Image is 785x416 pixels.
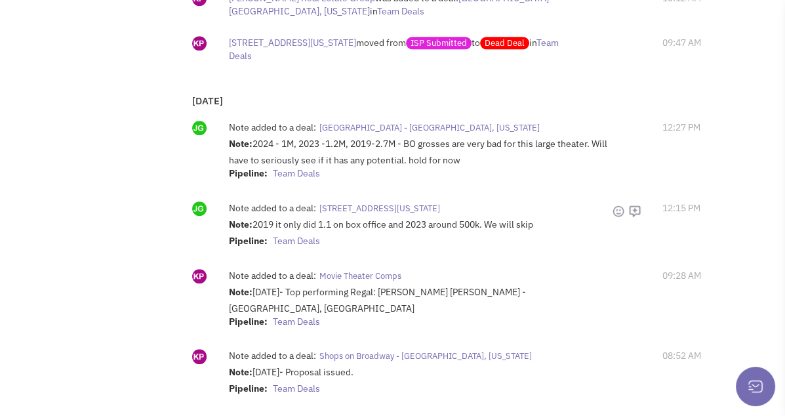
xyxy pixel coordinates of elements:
span: Team Deals [377,5,424,17]
strong: Pipeline: [229,235,268,247]
span: Movie Theater Comps [319,270,401,281]
img: jsdjpLiAYUaRK9fYpYFXFA.png [192,201,207,216]
strong: Pipeline: [229,383,268,394]
span: 09:28 AM [662,269,701,282]
span: [GEOGRAPHIC_DATA] - [GEOGRAPHIC_DATA], [US_STATE] [319,122,540,133]
span: Team Deals [229,37,559,62]
span: 12:15 PM [662,201,700,215]
span: Team Deals [273,316,320,327]
label: Note added to a deal: [229,201,316,215]
img: ny_GipEnDU-kinWYCc5EwQ.png [192,349,207,364]
strong: Note: [229,286,252,298]
img: face-smile.png [612,205,625,218]
strong: Note: [229,366,252,378]
strong: Note: [229,218,252,230]
span: 08:52 AM [662,349,701,362]
span: [STREET_ADDRESS][US_STATE] [229,37,356,49]
strong: Note: [229,138,252,150]
span: [STREET_ADDRESS][US_STATE] [319,203,440,214]
strong: Pipeline: [229,167,268,179]
img: ny_GipEnDU-kinWYCc5EwQ.png [192,269,207,283]
span: ISP Submitted [406,37,472,49]
span: 09:47 AM [662,36,701,49]
div: moved from to in [229,36,580,62]
span: Team Deals [273,235,320,247]
label: Note added to a deal: [229,121,316,134]
span: Team Deals [273,383,320,394]
label: Note added to a deal: [229,349,316,362]
div: 2019 it only did 1.1 on box office and 2023 around 500k. We will skip [229,218,612,251]
b: [DATE] [192,94,223,107]
div: [DATE]- Top performing Regal: [PERSON_NAME] [PERSON_NAME] - [GEOGRAPHIC_DATA], [GEOGRAPHIC_DATA] [229,285,612,331]
img: ny_GipEnDU-kinWYCc5EwQ.png [192,36,207,51]
label: Note added to a deal: [229,269,316,282]
div: 2024 - 1M, 2023 -1.2M, 2019-2.7M - BO grosses are very bad for this large theater. Will have to s... [229,137,612,183]
span: Dead Deal [480,37,529,49]
img: mdi_comment-add-outline.png [628,205,641,218]
img: jsdjpLiAYUaRK9fYpYFXFA.png [192,121,207,135]
div: [DATE]- Proposal issued. [229,365,612,398]
strong: Pipeline: [229,316,268,327]
span: Shops on Broadway - [GEOGRAPHIC_DATA], [US_STATE] [319,350,532,362]
span: 12:27 PM [662,121,700,134]
span: Team Deals [273,167,320,179]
